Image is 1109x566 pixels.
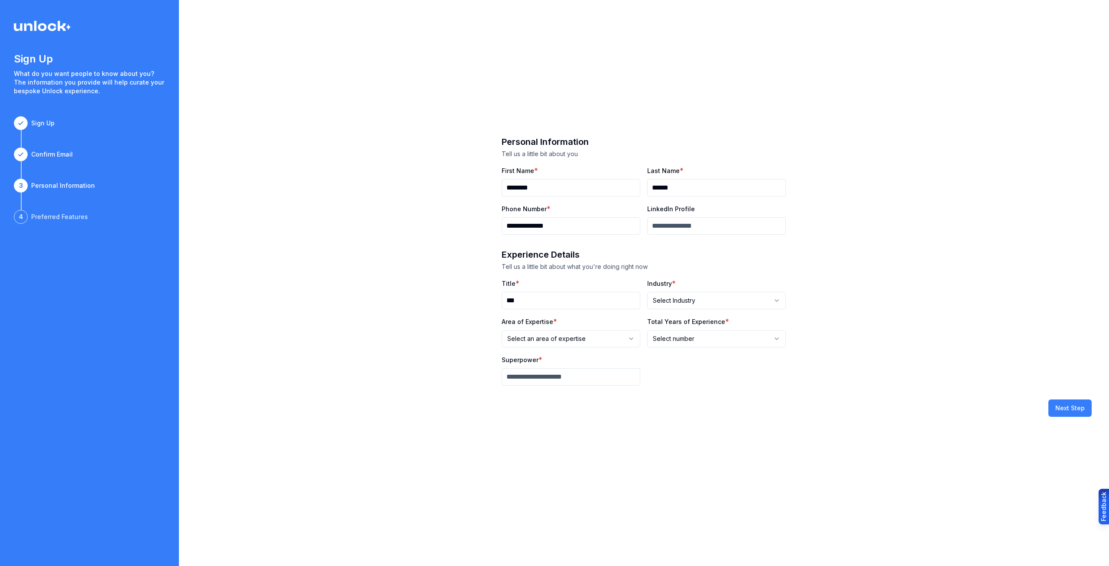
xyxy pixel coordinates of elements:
label: Last Name [647,167,680,174]
label: Total Years of Experience [647,318,725,325]
button: Provide feedback [1099,489,1109,524]
label: LinkedIn Profile [647,205,695,213]
p: Tell us a little bit about you [502,150,786,158]
div: Personal Information [31,181,95,190]
div: Feedback [1099,492,1108,521]
div: Sign Up [31,119,55,128]
label: Industry [647,280,672,287]
img: Logo [14,21,71,31]
label: First Name [502,167,534,174]
label: Phone Number [502,205,547,213]
div: 3 [14,179,28,193]
label: Title [502,280,516,287]
button: Next Step [1048,399,1092,417]
label: Area of Expertise [502,318,553,325]
h2: Personal Information [502,136,786,148]
h2: Experience Details [502,249,786,261]
label: Superpower [502,356,538,363]
div: Preferred Features [31,213,88,221]
p: Tell us a little bit about what you're doing right now [502,262,786,271]
h1: Sign Up [14,52,165,66]
div: 4 [14,210,28,224]
div: Confirm Email [31,150,73,159]
p: What do you want people to know about you? The information you provide will help curate your besp... [14,69,165,95]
